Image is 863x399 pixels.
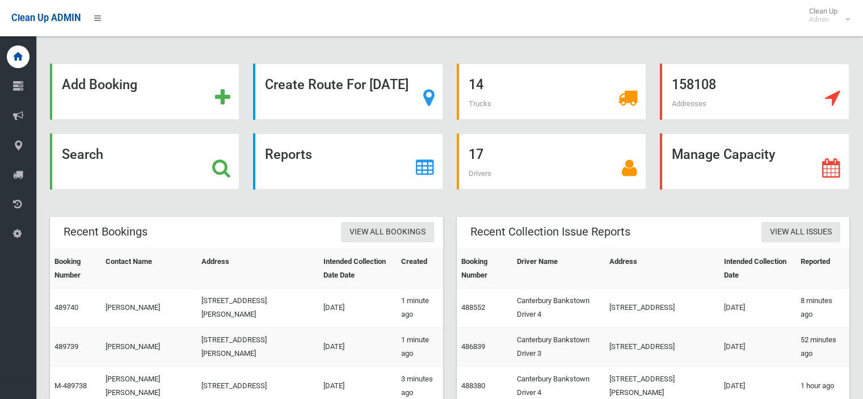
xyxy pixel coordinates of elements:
a: 158108 Addresses [660,64,849,120]
span: Addresses [672,99,706,108]
a: 488380 [461,381,485,390]
header: Recent Collection Issue Reports [457,221,644,243]
header: Recent Bookings [50,221,161,243]
strong: Create Route For [DATE] [265,77,409,93]
td: [DATE] [719,288,795,327]
th: Booking Number [457,249,513,288]
a: 17 Drivers [457,133,646,190]
th: Address [197,249,319,288]
td: [PERSON_NAME] [101,327,197,367]
a: View All Issues [761,222,840,243]
strong: Add Booking [62,77,137,93]
td: 1 minute ago [397,288,443,327]
strong: 158108 [672,77,716,93]
strong: Search [62,146,103,162]
td: [STREET_ADDRESS] [605,327,720,367]
th: Intended Collection Date [719,249,795,288]
strong: Reports [265,146,312,162]
span: Clean Up ADMIN [11,12,81,23]
a: Add Booking [50,64,239,120]
td: 52 minutes ago [796,327,849,367]
a: Reports [253,133,443,190]
th: Driver Name [512,249,604,288]
td: [STREET_ADDRESS][PERSON_NAME] [197,288,319,327]
th: Intended Collection Date Date [319,249,397,288]
a: Search [50,133,239,190]
a: 488552 [461,303,485,312]
td: [STREET_ADDRESS][PERSON_NAME] [197,327,319,367]
td: [PERSON_NAME] [101,288,197,327]
a: 489740 [54,303,78,312]
small: Admin [809,15,837,24]
th: Contact Name [101,249,197,288]
td: Canterbury Bankstown Driver 3 [512,327,604,367]
th: Booking Number [50,249,101,288]
td: 8 minutes ago [796,288,849,327]
td: Canterbury Bankstown Driver 4 [512,288,604,327]
span: Clean Up [803,7,849,24]
strong: Manage Capacity [672,146,775,162]
a: M-489738 [54,381,87,390]
strong: 14 [469,77,483,93]
td: [DATE] [319,327,397,367]
a: 486839 [461,342,485,351]
a: View All Bookings [341,222,434,243]
a: Manage Capacity [660,133,849,190]
a: 489739 [54,342,78,351]
td: [DATE] [319,288,397,327]
a: 14 Trucks [457,64,646,120]
td: [STREET_ADDRESS] [605,288,720,327]
strong: 17 [469,146,483,162]
td: [DATE] [719,327,795,367]
th: Created [397,249,443,288]
th: Address [605,249,720,288]
span: Trucks [469,99,491,108]
td: 1 minute ago [397,327,443,367]
span: Drivers [469,169,491,178]
a: Create Route For [DATE] [253,64,443,120]
th: Reported [796,249,849,288]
